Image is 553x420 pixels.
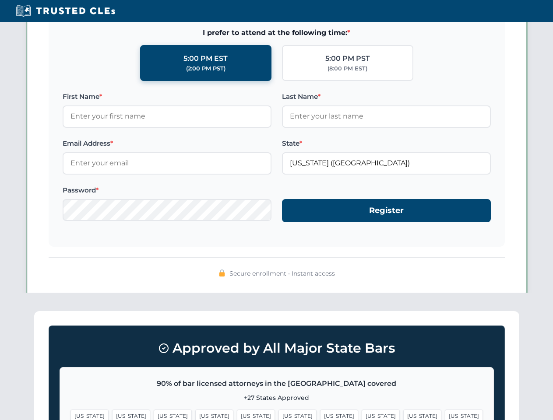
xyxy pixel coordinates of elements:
[282,199,491,222] button: Register
[282,91,491,102] label: Last Name
[328,64,367,73] div: (8:00 PM EST)
[282,105,491,127] input: Enter your last name
[183,53,228,64] div: 5:00 PM EST
[282,138,491,149] label: State
[70,393,483,402] p: +27 States Approved
[186,64,225,73] div: (2:00 PM PST)
[60,336,494,360] h3: Approved by All Major State Bars
[63,91,271,102] label: First Name
[13,4,118,17] img: Trusted CLEs
[63,152,271,174] input: Enter your email
[282,152,491,174] input: Florida (FL)
[229,269,335,278] span: Secure enrollment • Instant access
[218,269,225,276] img: 🔒
[63,27,491,38] span: I prefer to attend at the following time:
[63,105,271,127] input: Enter your first name
[63,138,271,149] label: Email Address
[63,185,271,196] label: Password
[325,53,370,64] div: 5:00 PM PST
[70,378,483,389] p: 90% of bar licensed attorneys in the [GEOGRAPHIC_DATA] covered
